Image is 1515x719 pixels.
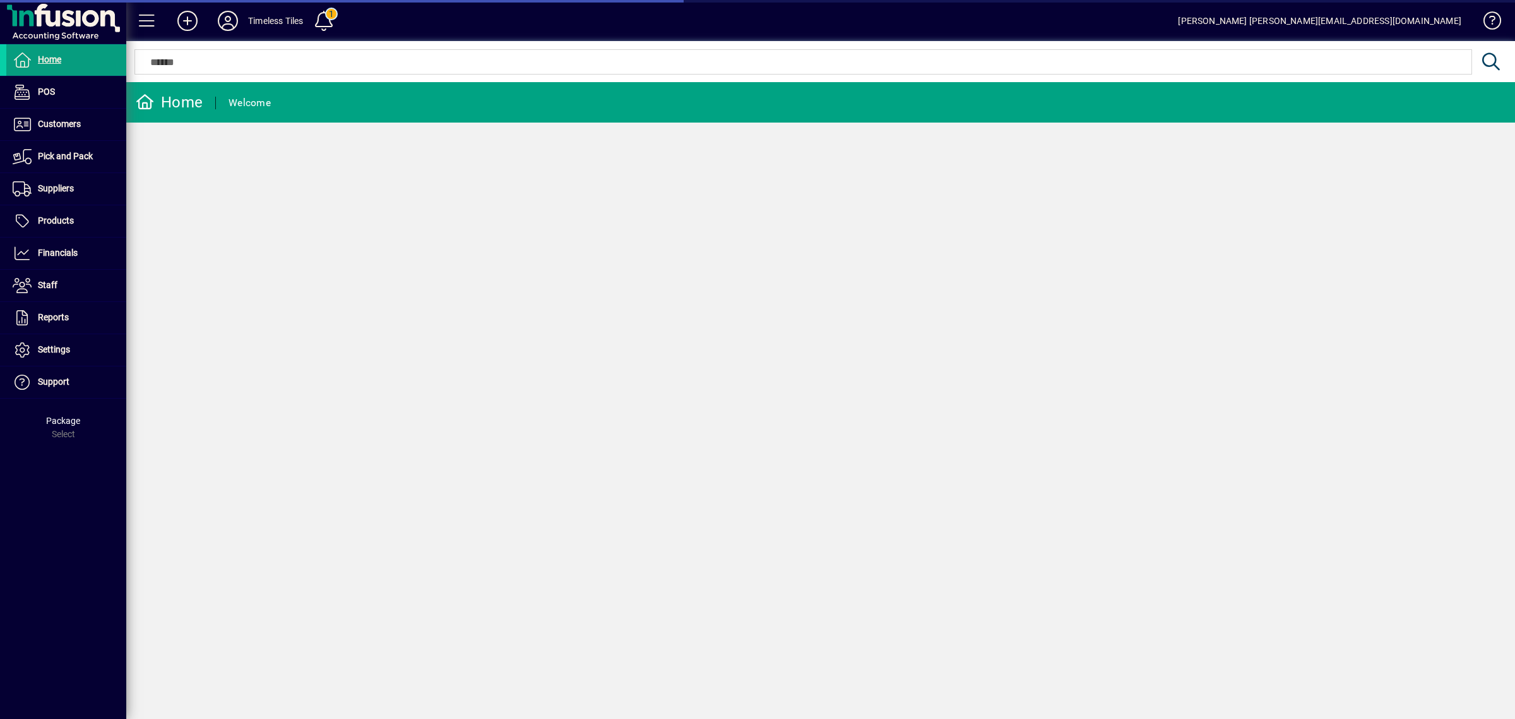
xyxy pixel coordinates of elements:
[6,302,126,334] a: Reports
[1474,3,1499,44] a: Knowledge Base
[229,93,271,113] div: Welcome
[248,11,303,31] div: Timeless Tiles
[38,312,69,322] span: Reports
[6,238,126,269] a: Financials
[38,183,74,193] span: Suppliers
[167,9,208,32] button: Add
[38,280,57,290] span: Staff
[38,215,74,226] span: Products
[38,54,61,64] span: Home
[6,366,126,398] a: Support
[38,119,81,129] span: Customers
[6,205,126,237] a: Products
[6,334,126,366] a: Settings
[38,248,78,258] span: Financials
[38,87,55,97] span: POS
[6,141,126,172] a: Pick and Pack
[38,151,93,161] span: Pick and Pack
[6,173,126,205] a: Suppliers
[6,76,126,108] a: POS
[208,9,248,32] button: Profile
[6,109,126,140] a: Customers
[136,92,203,112] div: Home
[6,270,126,301] a: Staff
[1178,11,1461,31] div: [PERSON_NAME] [PERSON_NAME][EMAIL_ADDRESS][DOMAIN_NAME]
[38,377,69,387] span: Support
[38,344,70,354] span: Settings
[46,416,80,426] span: Package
